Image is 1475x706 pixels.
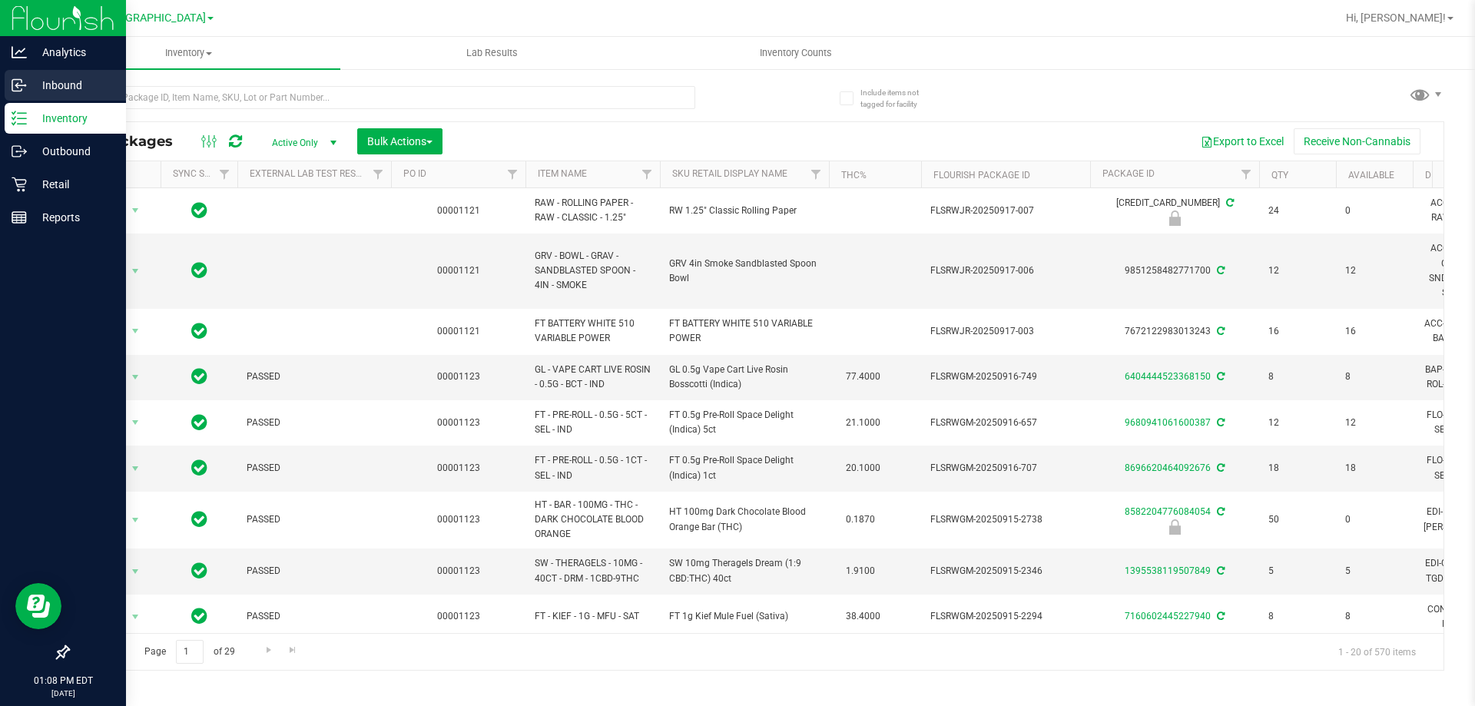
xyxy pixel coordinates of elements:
p: 01:08 PM EDT [7,674,119,688]
div: 7672122983013243 [1088,324,1261,339]
span: 5 [1345,564,1404,578]
a: Qty [1271,170,1288,181]
inline-svg: Inbound [12,78,27,93]
span: In Sync [191,509,207,530]
span: In Sync [191,457,207,479]
span: PASSED [247,370,382,384]
button: Bulk Actions [357,128,442,154]
span: FT 1g Kief Mule Fuel (Sativa) [669,609,820,624]
button: Receive Non-Cannabis [1294,128,1420,154]
span: select [126,366,145,388]
span: 8 [1268,609,1327,624]
button: Export to Excel [1191,128,1294,154]
span: 8 [1268,370,1327,384]
span: 77.4000 [838,366,888,388]
span: FLSRWJR-20250917-006 [930,264,1081,278]
span: PASSED [247,564,382,578]
a: Filter [500,161,525,187]
span: Sync from Compliance System [1215,265,1225,276]
span: FT BATTERY WHITE 510 VARIABLE POWER [669,317,820,346]
a: Filter [804,161,829,187]
span: In Sync [191,320,207,342]
a: Inventory Counts [644,37,947,69]
span: In Sync [191,412,207,433]
span: select [126,458,145,479]
a: 00001123 [437,611,480,621]
span: FLSRWJR-20250917-007 [930,204,1081,218]
span: FLSRWGM-20250916-657 [930,416,1081,430]
a: Available [1348,170,1394,181]
span: SW - THERAGELS - 10MG - 40CT - DRM - 1CBD-9THC [535,556,651,585]
a: 00001123 [437,371,480,382]
a: Sync Status [173,168,232,179]
span: GRV - BOWL - GRAV - SANDBLASTED SPOON - 4IN - SMOKE [535,249,651,293]
inline-svg: Analytics [12,45,27,60]
span: Inventory [37,46,340,60]
a: 00001123 [437,462,480,473]
a: Filter [212,161,237,187]
span: RAW - ROLLING PAPER - RAW - CLASSIC - 1.25" [535,196,651,225]
span: 12 [1345,416,1404,430]
span: PASSED [247,461,382,476]
span: FT - PRE-ROLL - 0.5G - 5CT - SEL - IND [535,408,651,437]
a: 8582204776084054 [1125,506,1211,517]
a: Item Name [538,168,587,179]
inline-svg: Inventory [12,111,27,126]
a: PO ID [403,168,426,179]
span: FT BATTERY WHITE 510 VARIABLE POWER [535,317,651,346]
div: Newly Received [1088,210,1261,226]
span: 1 - 20 of 570 items [1326,640,1428,663]
p: Outbound [27,142,119,161]
span: 1.9100 [838,560,883,582]
span: Bulk Actions [367,135,433,147]
span: 8 [1345,609,1404,624]
span: All Packages [80,133,188,150]
span: SW 10mg Theragels Dream (1:9 CBD:THC) 40ct [669,556,820,585]
input: 1 [176,640,204,664]
span: select [126,200,145,221]
p: Inventory [27,109,119,128]
a: 00001121 [437,265,480,276]
p: Inbound [27,76,119,94]
span: 0 [1345,204,1404,218]
span: 18 [1345,461,1404,476]
a: Go to the last page [282,640,304,661]
span: 5 [1268,564,1327,578]
span: select [126,561,145,582]
span: In Sync [191,200,207,221]
inline-svg: Outbound [12,144,27,159]
span: GL - VAPE CART LIVE ROSIN - 0.5G - BCT - IND [535,363,651,392]
span: 20.1000 [838,457,888,479]
span: 0 [1345,512,1404,527]
span: Page of 29 [131,640,247,664]
span: PASSED [247,512,382,527]
a: 00001123 [437,417,480,428]
span: 16 [1345,324,1404,339]
span: FLSRWGM-20250916-749 [930,370,1081,384]
a: Filter [366,161,391,187]
a: 00001121 [437,205,480,216]
p: [DATE] [7,688,119,699]
a: Lab Results [340,37,644,69]
span: 12 [1345,264,1404,278]
span: 0.1870 [838,509,883,531]
span: Sync from Compliance System [1215,371,1225,382]
span: HT - BAR - 100MG - THC - DARK CHOCOLATE BLOOD ORANGE [535,498,651,542]
div: Launch Hold [1088,519,1261,535]
p: Retail [27,175,119,194]
span: select [126,606,145,628]
span: GL 0.5g Vape Cart Live Rosin Bosscotti (Indica) [669,363,820,392]
span: HT 100mg Dark Chocolate Blood Orange Bar (THC) [669,505,820,534]
a: 8696620464092676 [1125,462,1211,473]
span: Sync from Compliance System [1215,417,1225,428]
span: Sync from Compliance System [1215,326,1225,336]
span: FT - KIEF - 1G - MFU - SAT [535,609,651,624]
span: 18 [1268,461,1327,476]
span: PASSED [247,609,382,624]
span: RW 1.25" Classic Rolling Paper [669,204,820,218]
a: 6404444523368150 [1125,371,1211,382]
span: 50 [1268,512,1327,527]
span: 21.1000 [838,412,888,434]
inline-svg: Reports [12,210,27,225]
span: select [126,320,145,342]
